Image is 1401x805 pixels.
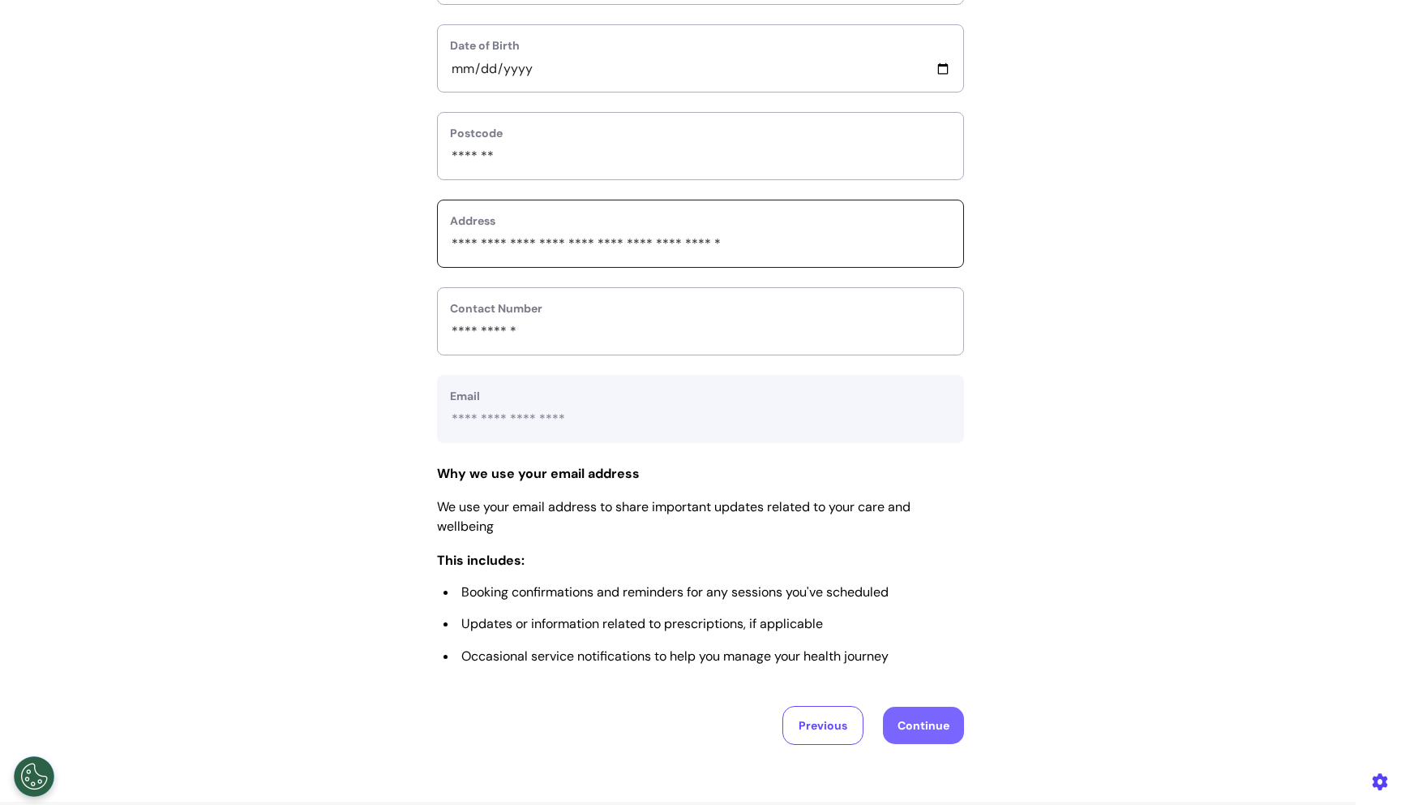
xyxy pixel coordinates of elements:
[450,125,951,142] label: Postcode
[437,466,964,481] h3: Why we use your email address
[883,707,964,744] button: Continue
[782,706,863,745] button: Previous
[437,553,964,664] h3: This includes:
[450,213,951,230] label: Address
[450,37,951,54] label: Date of Birth
[443,584,964,600] li: Booking confirmations and reminders for any sessions you've scheduled
[450,300,951,317] label: Contact Number
[437,497,964,536] p: We use your email address to share important updates related to your care and wellbeing
[14,756,54,797] button: Open Preferences
[443,616,964,631] li: Updates or information related to prescriptions, if applicable
[443,648,964,664] li: Occasional service notifications to help you manage your health journey
[450,388,951,405] label: Email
